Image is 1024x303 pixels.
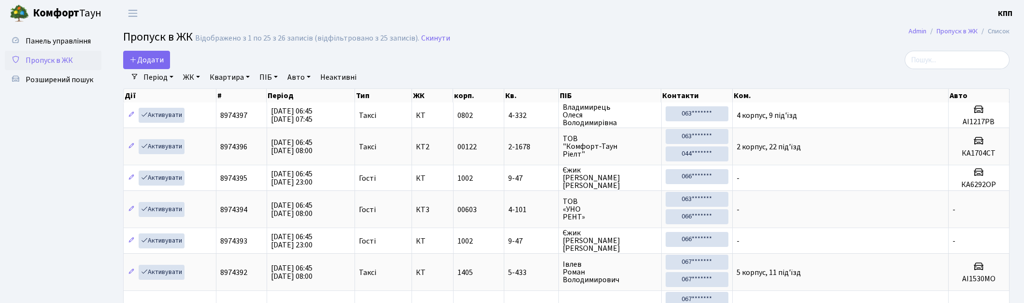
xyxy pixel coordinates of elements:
a: Панель управління [5,31,101,51]
th: корп. [453,89,504,102]
a: Активувати [139,171,185,186]
span: Пропуск в ЖК [26,55,73,66]
span: 5 корпус, 11 під'їзд [737,267,801,278]
span: [DATE] 06:45 [DATE] 07:45 [271,106,313,125]
th: ПІБ [559,89,662,102]
input: Пошук... [905,51,1010,69]
span: Гості [359,237,376,245]
span: Івлев Роман Володимирович [563,260,657,284]
span: 00603 [457,204,477,215]
th: Кв. [504,89,558,102]
span: 1002 [457,173,473,184]
span: 4-101 [508,206,554,214]
span: 9-47 [508,237,554,245]
a: Admin [909,26,926,36]
span: Додати [129,55,164,65]
h5: АІ1217РВ [953,117,1005,127]
th: Контакти [661,89,732,102]
span: - [737,173,740,184]
h5: КА6292ОР [953,180,1005,189]
a: Активувати [139,265,185,280]
th: Дії [124,89,216,102]
a: КПП [998,8,1012,19]
li: Список [978,26,1010,37]
span: 5-433 [508,269,554,276]
span: - [737,236,740,246]
span: Владимирець Олеся Володимирівна [563,103,657,127]
span: ТОВ «УНО РЕНТ» [563,198,657,221]
nav: breadcrumb [894,21,1024,42]
span: 8974392 [220,267,247,278]
a: Неактивні [316,69,360,86]
span: КТ [416,237,449,245]
th: # [216,89,267,102]
span: 8974393 [220,236,247,246]
th: Період [267,89,355,102]
a: Активувати [139,202,185,217]
span: [DATE] 06:45 [DATE] 08:00 [271,263,313,282]
span: 2-1678 [508,143,554,151]
span: Таксі [359,112,376,119]
th: Авто [949,89,1010,102]
span: 8974397 [220,110,247,121]
span: 8974394 [220,204,247,215]
span: 4-332 [508,112,554,119]
span: 1405 [457,267,473,278]
a: Авто [284,69,314,86]
b: Комфорт [33,5,79,21]
span: КТ3 [416,206,449,214]
a: Додати [123,51,170,69]
span: [DATE] 06:45 [DATE] 08:00 [271,137,313,156]
th: Тип [355,89,412,102]
h5: АІ1530МО [953,274,1005,284]
span: 4 корпус, 9 під'їзд [737,110,797,121]
a: Період [140,69,177,86]
div: Відображено з 1 по 25 з 26 записів (відфільтровано з 25 записів). [195,34,419,43]
a: Скинути [421,34,450,43]
span: КТ [416,112,449,119]
span: - [953,204,955,215]
span: 9-47 [508,174,554,182]
span: 8974396 [220,142,247,152]
span: 0802 [457,110,473,121]
a: Пропуск в ЖК [5,51,101,70]
span: Гості [359,206,376,214]
a: ЖК [179,69,204,86]
a: Розширений пошук [5,70,101,89]
span: 1002 [457,236,473,246]
span: [DATE] 06:45 [DATE] 23:00 [271,231,313,250]
span: Єжик [PERSON_NAME] [PERSON_NAME] [563,166,657,189]
span: 2 корпус, 22 під'їзд [737,142,801,152]
span: ТОВ "Комфорт-Таун Ріелт" [563,135,657,158]
span: КТ [416,174,449,182]
span: [DATE] 06:45 [DATE] 08:00 [271,200,313,219]
th: Ком. [733,89,949,102]
span: Таксі [359,143,376,151]
span: Таксі [359,269,376,276]
span: 00122 [457,142,477,152]
span: Розширений пошук [26,74,93,85]
a: Активувати [139,108,185,123]
span: [DATE] 06:45 [DATE] 23:00 [271,169,313,188]
button: Переключити навігацію [121,5,145,21]
th: ЖК [412,89,453,102]
a: Активувати [139,233,185,248]
span: 8974395 [220,173,247,184]
span: Єжик [PERSON_NAME] [PERSON_NAME] [563,229,657,252]
a: ПІБ [256,69,282,86]
span: - [737,204,740,215]
span: Таун [33,5,101,22]
a: Квартира [206,69,254,86]
span: КТ [416,269,449,276]
a: Пропуск в ЖК [937,26,978,36]
span: Панель управління [26,36,91,46]
span: - [953,236,955,246]
span: Гості [359,174,376,182]
a: Активувати [139,139,185,154]
h5: КА1704СТ [953,149,1005,158]
span: Пропуск в ЖК [123,29,193,45]
span: КТ2 [416,143,449,151]
img: logo.png [10,4,29,23]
